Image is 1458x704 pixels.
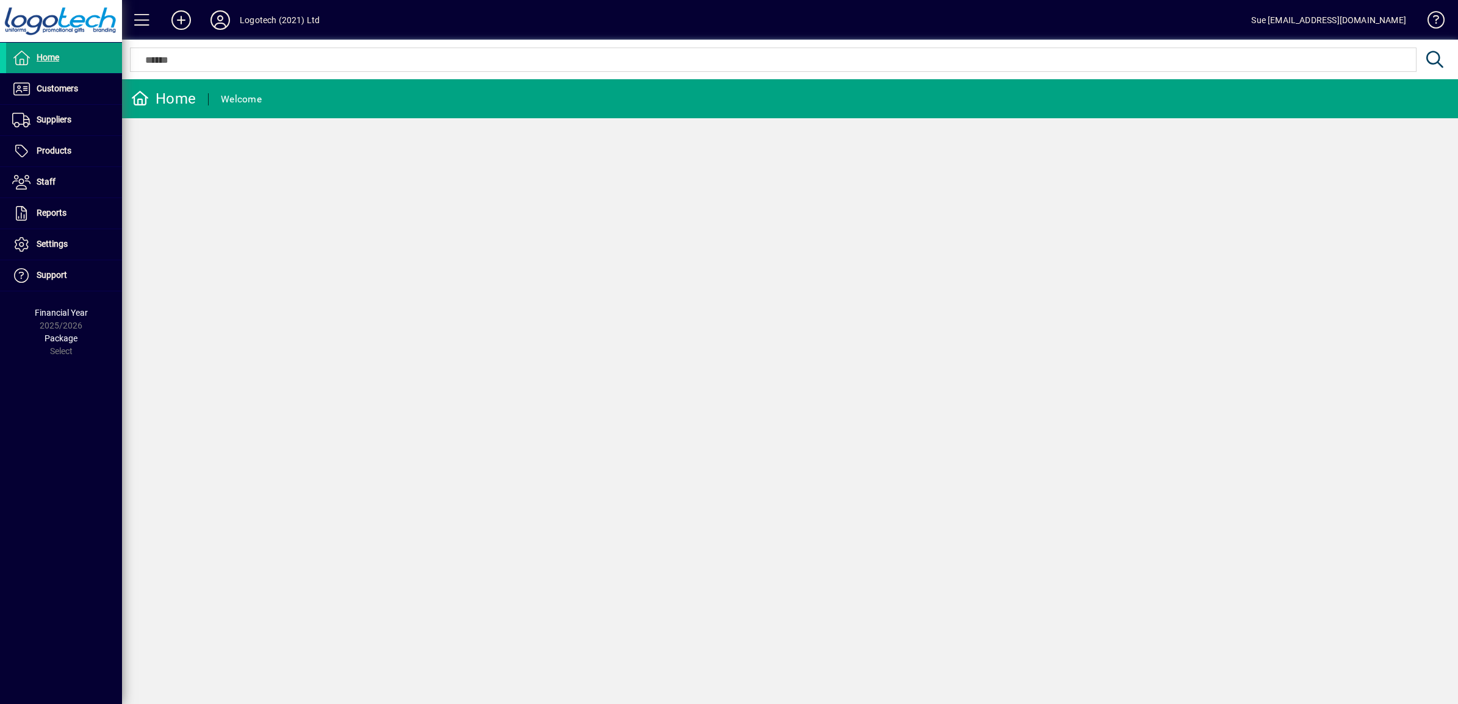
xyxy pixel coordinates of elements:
button: Add [162,9,201,31]
span: Settings [37,239,68,249]
a: Knowledge Base [1418,2,1443,42]
button: Profile [201,9,240,31]
span: Package [45,333,77,343]
div: Sue [EMAIL_ADDRESS][DOMAIN_NAME] [1251,10,1406,30]
div: Logotech (2021) Ltd [240,10,320,30]
a: Products [6,136,122,166]
a: Support [6,260,122,291]
a: Suppliers [6,105,122,135]
span: Staff [37,177,56,187]
span: Financial Year [35,308,88,318]
span: Products [37,146,71,155]
a: Settings [6,229,122,260]
span: Reports [37,208,66,218]
a: Reports [6,198,122,229]
a: Staff [6,167,122,197]
span: Home [37,52,59,62]
a: Customers [6,74,122,104]
div: Welcome [221,90,262,109]
div: Home [131,89,196,108]
span: Customers [37,84,78,93]
span: Suppliers [37,115,71,124]
span: Support [37,270,67,280]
